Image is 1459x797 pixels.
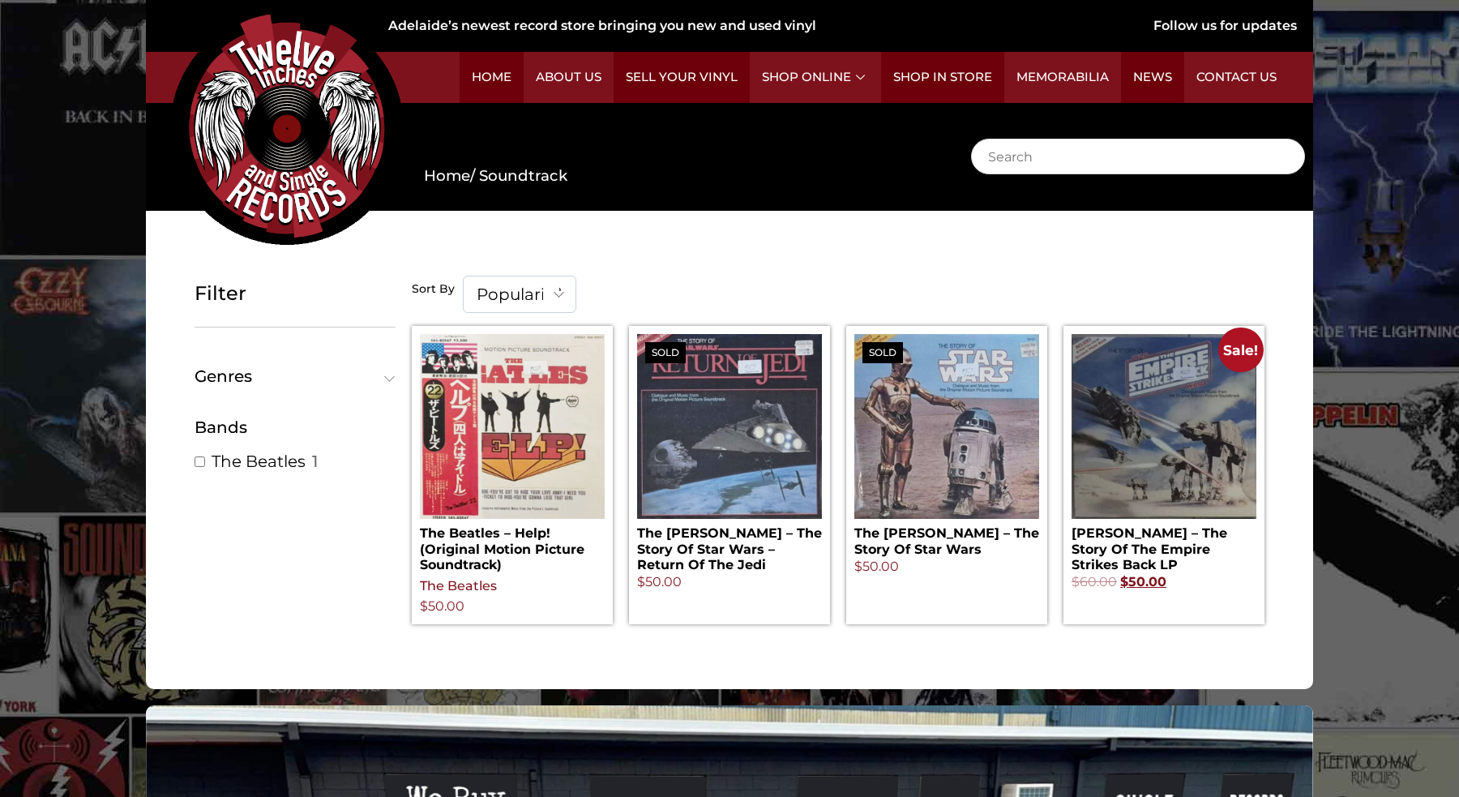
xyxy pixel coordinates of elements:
[614,52,750,103] a: Sell Your Vinyl
[854,334,1039,576] a: SoldThe [PERSON_NAME] – The Story Of Star Wars $50.00
[412,282,455,297] h5: Sort By
[195,368,388,384] span: Genres
[420,334,605,572] a: The Beatles – Help! (Original Motion Picture Soundtrack)
[637,574,645,589] span: $
[312,451,318,472] span: 1
[750,52,881,103] a: Shop Online
[854,559,899,574] bdi: 50.00
[420,334,605,519] img: The Beatles – Help! (Original Motion Picture Soundtrack)
[1120,574,1166,589] bdi: 50.00
[424,165,922,187] nav: Breadcrumb
[1004,52,1121,103] a: Memorabilia
[420,578,497,593] a: The Beatles
[212,451,306,472] a: The Beatles
[971,139,1305,174] input: Search
[195,368,396,384] button: Genres
[195,415,396,439] div: Bands
[420,598,464,614] bdi: 50.00
[854,559,862,574] span: $
[1120,574,1128,589] span: $
[1072,519,1256,572] h2: [PERSON_NAME] – The Story Of The Empire Strikes Back LP
[424,127,922,164] h1: Soundtrack
[854,519,1039,556] h2: The [PERSON_NAME] – The Story Of Star Wars
[1072,574,1117,589] bdi: 60.00
[1121,52,1184,103] a: News
[463,276,576,313] span: Popularity
[1072,334,1256,519] img: London Symphony Orchestra – The Story Of The Empire Strikes Back LP
[420,598,428,614] span: $
[862,342,903,363] span: Sold
[637,334,822,592] a: SoldThe [PERSON_NAME] – The Story Of Star Wars – Return Of The Jedi $50.00
[388,16,1038,36] div: Adelaide’s newest record store bringing you new and used vinyl
[420,519,605,572] h2: The Beatles – Help! (Original Motion Picture Soundtrack)
[637,574,682,589] bdi: 50.00
[1218,328,1263,372] span: Sale!
[1184,52,1289,103] a: Contact Us
[1072,334,1256,592] a: Sale! [PERSON_NAME] – The Story Of The Empire Strikes Back LP
[645,342,686,363] span: Sold
[195,282,396,306] h5: Filter
[460,52,524,103] a: Home
[1153,16,1297,36] div: Follow us for updates
[854,334,1039,519] img: The London Symphony Orchestra – The Story Of Star Wars
[637,519,822,572] h2: The [PERSON_NAME] – The Story Of Star Wars – Return Of The Jedi
[424,166,470,185] a: Home
[637,334,822,519] img: The London Symphony Orchestra – The Story Of Star Wars - Return Of The Jedi
[464,276,575,312] span: Popularity
[1072,574,1080,589] span: $
[881,52,1004,103] a: Shop in Store
[524,52,614,103] a: About Us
